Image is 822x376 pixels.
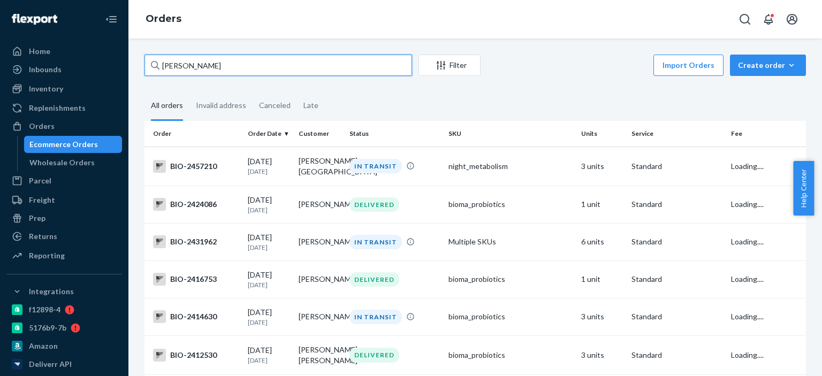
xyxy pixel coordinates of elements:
th: Order [144,121,243,147]
th: SKU [444,121,576,147]
a: Orders [146,13,181,25]
a: Amazon [6,337,122,355]
div: Reporting [29,250,65,261]
div: Invalid address [196,91,246,119]
div: [DATE] [248,307,290,327]
div: BIO-2457210 [153,160,239,173]
a: Deliverr API [6,356,122,373]
p: Standard [631,311,722,322]
td: 3 units [577,147,628,186]
div: 5176b9-7b [29,323,66,333]
td: 1 unit [577,186,628,223]
a: Freight [6,191,122,209]
div: Parcel [29,175,51,186]
td: 3 units [577,298,628,335]
p: Standard [631,236,722,247]
td: [PERSON_NAME] [294,186,345,223]
p: Standard [631,274,722,285]
p: [DATE] [248,318,290,327]
button: Help Center [793,161,814,216]
p: Standard [631,199,722,210]
div: [DATE] [248,195,290,214]
p: [DATE] [248,205,290,214]
div: IN TRANSIT [349,159,402,173]
div: Late [303,91,318,119]
div: bioma_probiotics [448,199,572,210]
a: Parcel [6,172,122,189]
td: [PERSON_NAME][GEOGRAPHIC_DATA] [294,147,345,186]
td: [PERSON_NAME] [294,298,345,335]
td: Loading.... [727,298,806,335]
td: 6 units [577,223,628,260]
div: f12898-4 [29,304,60,315]
div: BIO-2431962 [153,235,239,248]
div: Freight [29,195,55,205]
a: Inventory [6,80,122,97]
td: [PERSON_NAME] [PERSON_NAME] [294,336,345,375]
button: Filter [418,55,481,76]
a: Replenishments [6,99,122,117]
img: Flexport logo [12,14,57,25]
a: Home [6,43,122,60]
div: Filter [419,60,480,71]
button: Close Navigation [101,9,122,30]
div: BIO-2412530 [153,349,239,362]
div: Wholesale Orders [29,157,95,168]
div: [DATE] [248,345,290,365]
th: Status [345,121,444,147]
div: BIO-2416753 [153,273,239,286]
div: night_metabolism [448,161,572,172]
div: Integrations [29,286,74,297]
p: [DATE] [248,280,290,289]
td: Multiple SKUs [444,223,576,260]
td: Loading.... [727,336,806,375]
th: Fee [727,121,806,147]
a: f12898-4 [6,301,122,318]
div: Deliverr API [29,359,72,370]
td: Loading.... [727,186,806,223]
a: 5176b9-7b [6,319,122,336]
div: bioma_probiotics [448,274,572,285]
a: Inbounds [6,61,122,78]
div: Inventory [29,83,63,94]
p: Standard [631,161,722,172]
div: DELIVERED [349,272,399,287]
a: Ecommerce Orders [24,136,123,153]
button: Integrations [6,283,122,300]
div: bioma_probiotics [448,350,572,360]
a: Returns [6,228,122,245]
td: Loading.... [727,147,806,186]
div: Canceled [259,91,291,119]
div: Create order [738,60,798,71]
div: Customer [299,129,341,138]
th: Service [627,121,726,147]
a: Wholesale Orders [24,154,123,171]
input: Search orders [144,55,412,76]
td: [PERSON_NAME] [294,223,345,260]
th: Order Date [243,121,294,147]
div: Ecommerce Orders [29,139,98,150]
div: DELIVERED [349,348,399,362]
td: 3 units [577,336,628,375]
div: BIO-2424086 [153,198,239,211]
button: Open notifications [758,9,779,30]
p: [DATE] [248,243,290,252]
div: [DATE] [248,156,290,176]
div: Replenishments [29,103,86,113]
div: bioma_probiotics [448,311,572,322]
td: Loading.... [727,223,806,260]
div: Inbounds [29,64,62,75]
div: Home [29,46,50,57]
div: Prep [29,213,45,224]
div: [DATE] [248,232,290,252]
div: [DATE] [248,270,290,289]
button: Open account menu [781,9,803,30]
td: 1 unit [577,260,628,298]
button: Open Search Box [734,9,756,30]
th: Units [577,121,628,147]
a: Orders [6,118,122,135]
button: Create order [730,55,806,76]
div: DELIVERED [349,197,399,212]
div: BIO-2414630 [153,310,239,323]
